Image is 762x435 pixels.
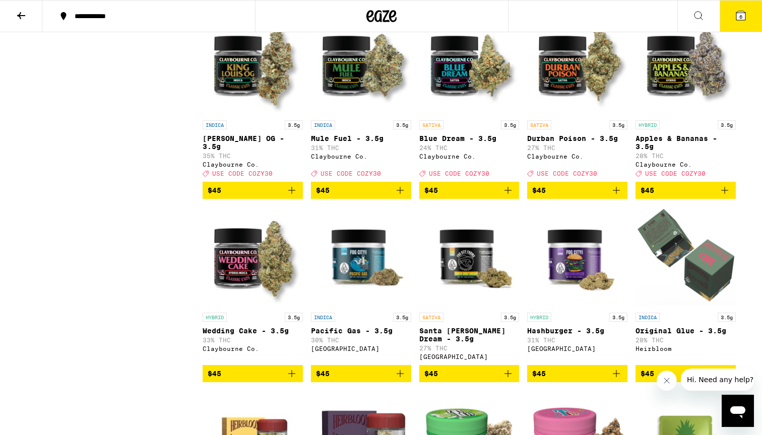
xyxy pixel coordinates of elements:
[316,370,330,378] span: $45
[527,313,551,322] p: HYBRID
[419,15,520,115] img: Claybourne Co. - Blue Dream - 3.5g
[419,182,520,199] button: Add to bag
[311,207,411,365] a: Open page for Pacific Gas - 3.5g from Fog City Farms
[311,365,411,382] button: Add to bag
[203,337,303,343] p: 33% THC
[311,313,335,322] p: INDICA
[424,370,438,378] span: $45
[203,313,227,322] p: HYBRID
[532,186,546,194] span: $45
[419,345,520,351] p: 27% THC
[203,182,303,199] button: Add to bag
[311,15,411,115] img: Claybourne Co. - Mule Fuel - 3.5g
[203,15,303,115] img: Claybourne Co. - King Louis OG - 3.5g
[203,327,303,335] p: Wedding Cake - 3.5g
[203,153,303,159] p: 35% THC
[722,395,754,427] iframe: Button to launch messaging window
[321,170,381,177] span: USE CODE COZY30
[203,134,303,151] p: [PERSON_NAME] OG - 3.5g
[636,161,736,168] div: Claybourne Co.
[311,207,411,308] img: Fog City Farms - Pacific Gas - 3.5g
[527,144,627,151] p: 27% THC
[208,186,221,194] span: $45
[203,207,303,308] img: Claybourne Co. - Wedding Cake - 3.5g
[311,345,411,352] div: [GEOGRAPHIC_DATA]
[501,313,519,322] p: 3.5g
[641,370,654,378] span: $45
[311,182,411,199] button: Add to bag
[636,313,660,322] p: INDICA
[527,365,627,382] button: Add to bag
[718,313,736,322] p: 3.5g
[501,120,519,129] p: 3.5g
[212,170,273,177] span: USE CODE COZY30
[419,134,520,142] p: Blue Dream - 3.5g
[636,337,736,343] p: 28% THC
[311,15,411,182] a: Open page for Mule Fuel - 3.5g from Claybourne Co.
[203,345,303,352] div: Claybourne Co.
[419,120,443,129] p: SATIVA
[527,207,627,308] img: Fog City Farms - Hashburger - 3.5g
[527,337,627,343] p: 31% THC
[636,207,736,308] img: Heirbloom - Original Glue - 3.5g
[424,186,438,194] span: $45
[311,120,335,129] p: INDICA
[419,353,520,360] div: [GEOGRAPHIC_DATA]
[527,182,627,199] button: Add to bag
[527,134,627,142] p: Durban Poison - 3.5g
[532,370,546,378] span: $45
[316,186,330,194] span: $45
[393,313,411,322] p: 3.5g
[720,1,762,32] button: 6
[393,120,411,129] p: 3.5g
[203,365,303,382] button: Add to bag
[285,120,303,129] p: 3.5g
[419,15,520,182] a: Open page for Blue Dream - 3.5g from Claybourne Co.
[203,120,227,129] p: INDICA
[311,134,411,142] p: Mule Fuel - 3.5g
[636,15,736,115] img: Claybourne Co. - Apples & Bananas - 3.5g
[203,15,303,182] a: Open page for King Louis OG - 3.5g from Claybourne Co.
[527,345,627,352] div: [GEOGRAPHIC_DATA]
[527,153,627,160] div: Claybourne Co.
[609,120,627,129] p: 3.5g
[419,153,520,160] div: Claybourne Co.
[419,313,443,322] p: SATIVA
[645,170,706,177] span: USE CODE COZY30
[419,207,520,308] img: Fog City Farms - Santa Cruz Dream - 3.5g
[527,15,627,182] a: Open page for Durban Poison - 3.5g from Claybourne Co.
[419,207,520,365] a: Open page for Santa Cruz Dream - 3.5g from Fog City Farms
[203,161,303,168] div: Claybourne Co.
[311,337,411,343] p: 30% THC
[208,370,221,378] span: $45
[657,371,677,391] iframe: Close message
[419,144,520,151] p: 24% THC
[285,313,303,322] p: 3.5g
[311,327,411,335] p: Pacific Gas - 3.5g
[636,15,736,182] a: Open page for Apples & Bananas - 3.5g from Claybourne Co.
[429,170,489,177] span: USE CODE COZY30
[311,153,411,160] div: Claybourne Co.
[636,153,736,159] p: 28% THC
[527,120,551,129] p: SATIVA
[681,369,754,391] iframe: Message from company
[636,207,736,365] a: Open page for Original Glue - 3.5g from Heirbloom
[739,14,742,20] span: 6
[636,182,736,199] button: Add to bag
[419,327,520,343] p: Santa [PERSON_NAME] Dream - 3.5g
[641,186,654,194] span: $45
[311,144,411,151] p: 31% THC
[527,327,627,335] p: Hashburger - 3.5g
[609,313,627,322] p: 3.5g
[537,170,597,177] span: USE CODE COZY30
[419,365,520,382] button: Add to bag
[636,345,736,352] div: Heirbloom
[527,15,627,115] img: Claybourne Co. - Durban Poison - 3.5g
[636,327,736,335] p: Original Glue - 3.5g
[636,365,736,382] button: Add to bag
[203,207,303,365] a: Open page for Wedding Cake - 3.5g from Claybourne Co.
[636,134,736,151] p: Apples & Bananas - 3.5g
[527,207,627,365] a: Open page for Hashburger - 3.5g from Fog City Farms
[636,120,660,129] p: HYBRID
